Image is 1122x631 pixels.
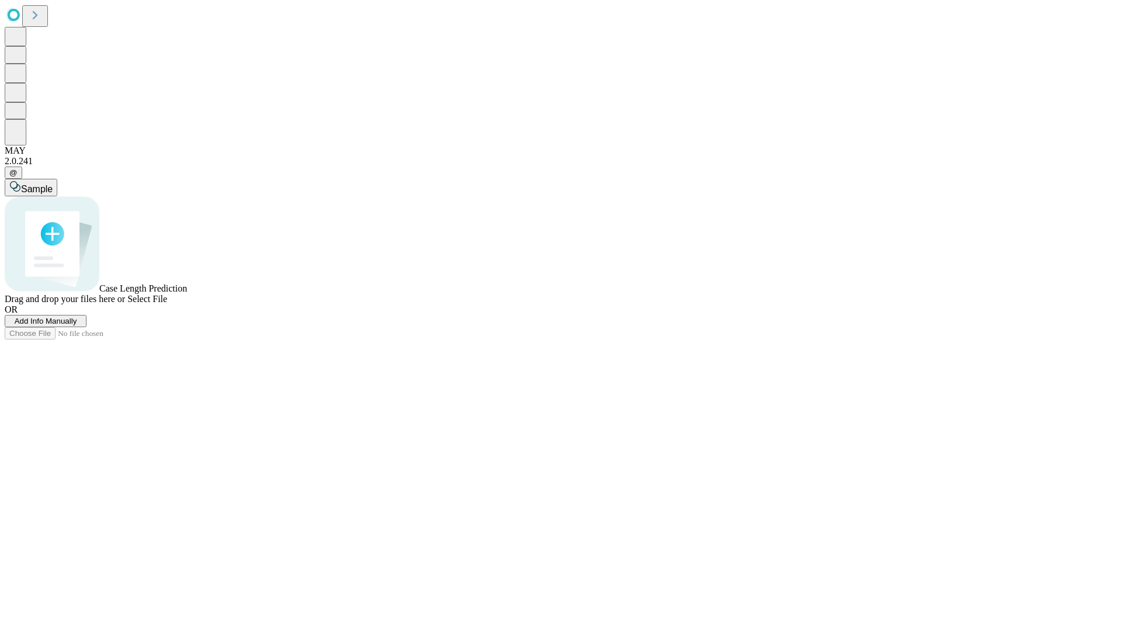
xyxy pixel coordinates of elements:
div: MAY [5,145,1117,156]
span: OR [5,304,18,314]
button: @ [5,167,22,179]
button: Sample [5,179,57,196]
span: @ [9,168,18,177]
button: Add Info Manually [5,315,86,327]
span: Add Info Manually [15,317,77,325]
span: Select File [127,294,167,304]
span: Sample [21,184,53,194]
span: Drag and drop your files here or [5,294,125,304]
div: 2.0.241 [5,156,1117,167]
span: Case Length Prediction [99,283,187,293]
